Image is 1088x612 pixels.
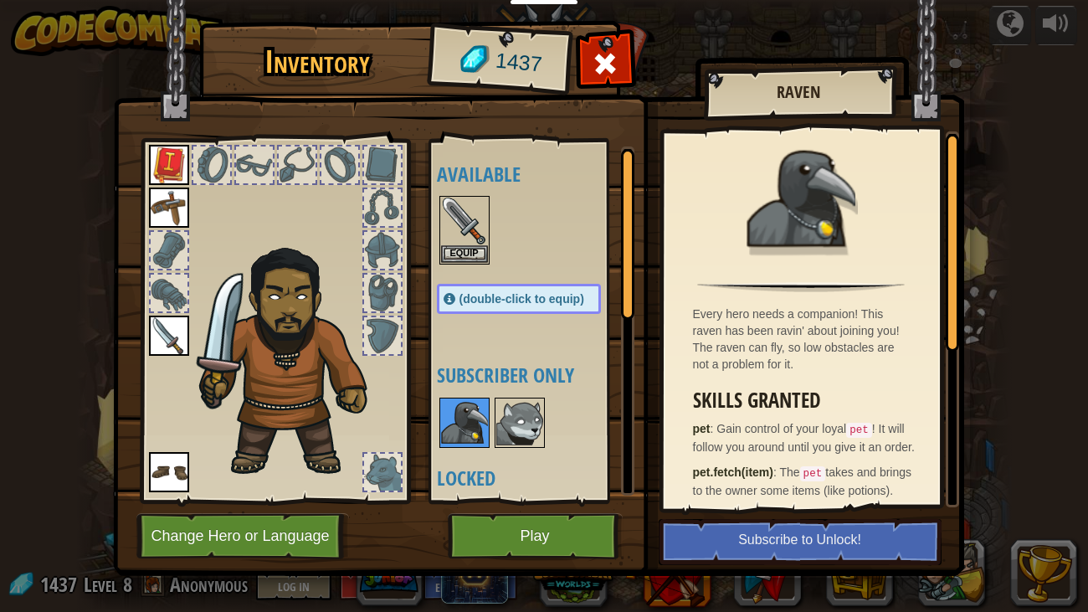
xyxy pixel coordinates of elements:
[773,465,780,479] span: :
[693,306,918,373] div: Every hero needs a companion! This raven has been ravin' about joining you! The raven can fly, so...
[800,466,826,481] code: pet
[697,282,904,292] img: hr.png
[149,145,189,185] img: portrait.png
[693,422,915,454] span: Gain control of your loyal ! It will follow you around until you give it an order.
[496,399,543,446] img: portrait.png
[659,519,942,565] button: Subscribe to Unlock!
[494,46,543,80] span: 1437
[693,465,773,479] strong: pet.fetch(item)
[846,423,872,438] code: pet
[149,316,189,356] img: portrait.png
[149,188,189,228] img: portrait.png
[747,144,855,253] img: portrait.png
[191,235,396,479] img: duelist_hair.png
[437,467,634,489] h4: Locked
[459,292,584,306] span: (double-click to equip)
[441,198,488,244] img: portrait.png
[693,389,918,412] h3: Skills Granted
[149,452,189,492] img: portrait.png
[711,422,717,435] span: :
[448,513,623,559] button: Play
[693,465,912,497] span: The takes and brings to the owner some items (like potions).
[441,399,488,446] img: portrait.png
[211,44,424,80] h1: Inventory
[721,83,878,101] h2: Raven
[441,245,488,263] button: Equip
[437,163,634,185] h4: Available
[136,513,349,559] button: Change Hero or Language
[437,364,634,386] h4: Subscriber Only
[693,422,711,435] strong: pet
